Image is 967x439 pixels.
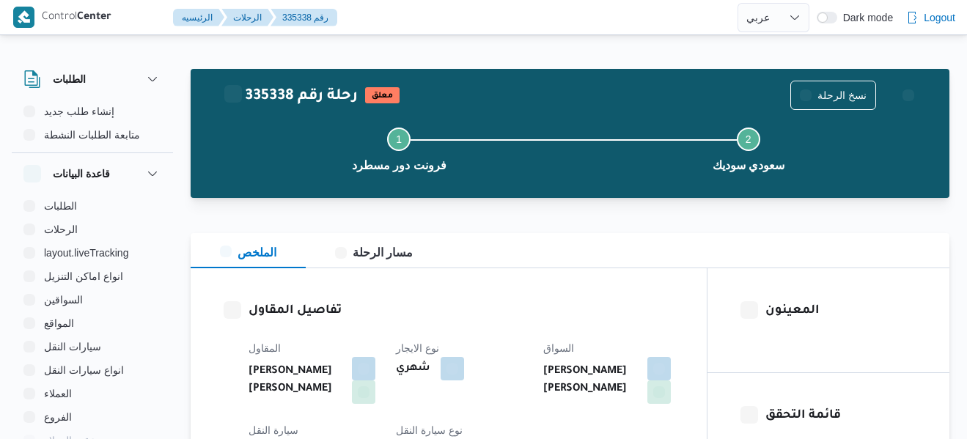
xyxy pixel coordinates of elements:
button: الفروع [18,405,167,429]
span: سيارات النقل [44,338,101,355]
button: إنشاء طلب جديد [18,100,167,123]
span: نوع سيارة النقل [396,424,463,436]
button: الرحلات [221,9,273,26]
span: سيارة النقل [249,424,298,436]
span: السواقين [44,291,83,309]
span: انواع اماكن التنزيل [44,268,123,285]
span: الرحلات [44,221,78,238]
b: شهري [396,360,430,377]
b: Center [77,12,111,23]
span: 1 [396,133,402,145]
span: Dark mode [837,12,893,23]
button: السواقين [18,288,167,311]
span: المواقع [44,314,74,332]
button: الرئيسيه [173,9,224,26]
span: 2 [746,133,751,145]
span: الطلبات [44,197,77,215]
h3: قائمة التحقق [765,406,916,426]
button: سعودي سوديك [574,110,924,186]
span: layout.liveTracking [44,244,128,262]
button: الطلبات [18,194,167,218]
button: قاعدة البيانات [23,165,161,182]
button: Actions [894,81,923,110]
span: متابعة الطلبات النشطة [44,126,140,144]
span: سعودي سوديك [713,157,784,174]
span: Logout [924,9,955,26]
span: نوع الايجار [396,342,439,354]
b: [PERSON_NAME] [PERSON_NAME] [543,363,636,398]
span: مسار الرحلة [335,246,413,259]
button: 335338 رقم [271,9,337,26]
h3: المعينون [765,301,916,321]
button: انواع اماكن التنزيل [18,265,167,288]
button: متابعة الطلبات النشطة [18,123,167,147]
span: معلق [365,87,400,103]
b: معلق [372,92,393,100]
div: الطلبات [12,100,173,152]
h3: الطلبات [53,70,86,88]
h3: قاعدة البيانات [53,165,110,182]
span: انواع سيارات النقل [44,361,124,379]
button: انواع سيارات النقل [18,358,167,382]
span: المقاول [249,342,281,354]
h3: تفاصيل المقاول [249,301,674,321]
span: نسخ الرحلة [817,86,867,104]
button: سيارات النقل [18,335,167,358]
button: المواقع [18,311,167,335]
button: نسخ الرحلة [790,81,876,110]
span: الفروع [44,408,72,426]
button: الطلبات [23,70,161,88]
button: layout.liveTracking [18,241,167,265]
span: الملخص [220,246,276,259]
h2: 335338 رحلة رقم [224,87,358,106]
b: [PERSON_NAME] [PERSON_NAME] [249,363,342,398]
span: السواق [543,342,574,354]
button: فرونت دور مسطرد [224,110,574,186]
span: إنشاء طلب جديد [44,103,114,120]
button: Logout [900,3,961,32]
span: فرونت دور مسطرد [352,157,446,174]
button: العملاء [18,382,167,405]
button: الرحلات [18,218,167,241]
span: العملاء [44,385,72,402]
img: X8yXhbKr1z7QwAAAABJRU5ErkJggg== [13,7,34,28]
